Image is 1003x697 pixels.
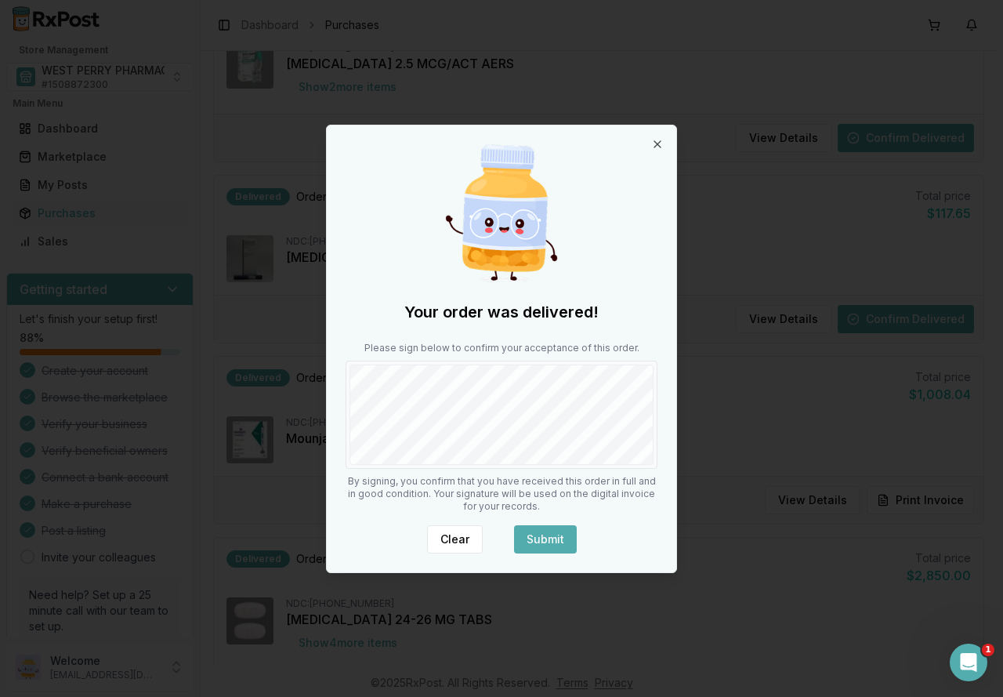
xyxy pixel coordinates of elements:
[950,644,987,681] iframe: Intercom live chat
[427,525,483,554] button: Clear
[346,475,657,513] p: By signing, you confirm that you have received this order in full and in good condition. Your sig...
[982,644,994,656] span: 1
[514,525,577,554] button: Submit
[346,301,657,323] h2: Your order was delivered!
[346,342,657,354] p: Please sign below to confirm your acceptance of this order.
[426,138,577,289] img: Happy Pill Bottle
